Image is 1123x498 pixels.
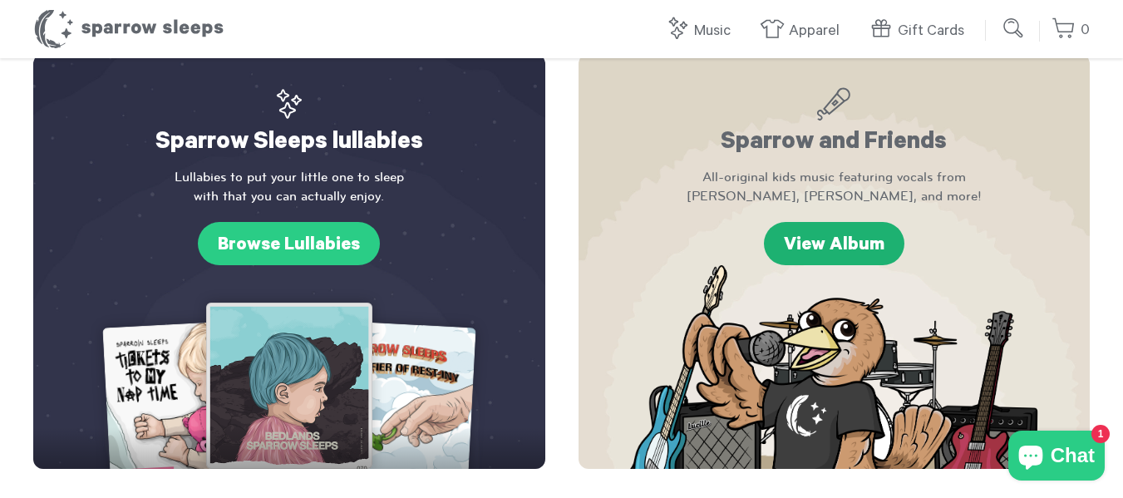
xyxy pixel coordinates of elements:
[1003,431,1110,485] inbox-online-store-chat: Shopify online store chat
[1052,12,1090,48] a: 0
[612,87,1057,160] h2: Sparrow and Friends
[33,8,224,50] h1: Sparrow Sleeps
[997,12,1031,45] input: Submit
[198,222,380,265] a: Browse Lullabies
[764,222,904,265] a: View Album
[66,87,512,160] h2: Sparrow Sleeps lullabies
[612,187,1057,205] span: [PERSON_NAME], [PERSON_NAME], and more!
[869,13,973,49] a: Gift Cards
[66,187,512,205] span: with that you can actually enjoy.
[66,168,512,205] p: Lullabies to put your little one to sleep
[760,13,848,49] a: Apparel
[612,168,1057,205] p: All-original kids music featuring vocals from
[665,13,739,49] a: Music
